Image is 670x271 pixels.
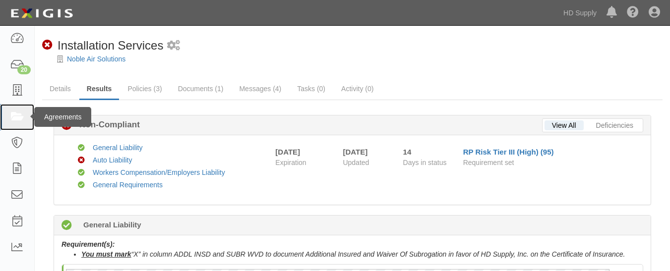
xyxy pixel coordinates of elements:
[78,169,85,176] i: Compliant
[171,79,231,99] a: Documents (1)
[93,156,132,164] a: Auto Liability
[589,120,641,130] a: Deficiencies
[167,41,180,51] i: 2 scheduled workflows
[275,147,300,157] div: [DATE]
[81,250,625,258] i: “X” in column ADDL INSD and SUBR WVD to document Additional Insured and Waiver Of Subrogation in ...
[42,40,53,51] i: Non-Compliant
[61,220,72,231] i: Compliant 14 days (since 09/22/2025)
[7,4,76,22] img: logo-5460c22ac91f19d4615b14bd174203de0afe785f0fc80cf4dbbc73dc1793850b.png
[403,147,456,157] div: Since 09/22/2025
[334,79,381,99] a: Activity (0)
[17,65,31,74] div: 20
[67,55,125,63] a: Noble Air Solutions
[558,3,602,23] a: HD Supply
[290,79,333,99] a: Tasks (0)
[232,79,289,99] a: Messages (4)
[463,159,514,166] span: Requirement set
[34,107,91,127] div: Agreements
[83,219,141,230] b: General Liability
[78,145,85,152] i: Compliant
[81,250,131,258] u: You must mark
[343,159,369,166] span: Updated
[61,120,72,131] i: Non-Compliant
[545,120,584,130] a: View All
[403,159,447,166] span: Days in status
[58,39,163,52] span: Installation Services
[627,7,639,19] i: Help Center - Complianz
[72,119,140,131] b: Non-Compliant
[93,181,163,189] a: General Requirements
[120,79,169,99] a: Policies (3)
[343,147,388,157] div: [DATE]
[78,182,85,189] i: Compliant
[275,158,335,167] span: Expiration
[78,157,85,164] i: Non-Compliant
[93,144,142,152] a: General Liability
[61,240,115,248] b: Requirement(s):
[79,79,120,100] a: Results
[42,37,163,54] div: Installation Services
[463,148,554,156] a: RP Risk Tier III (High) (95)
[42,79,78,99] a: Details
[93,168,225,176] a: Workers Compensation/Employers Liability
